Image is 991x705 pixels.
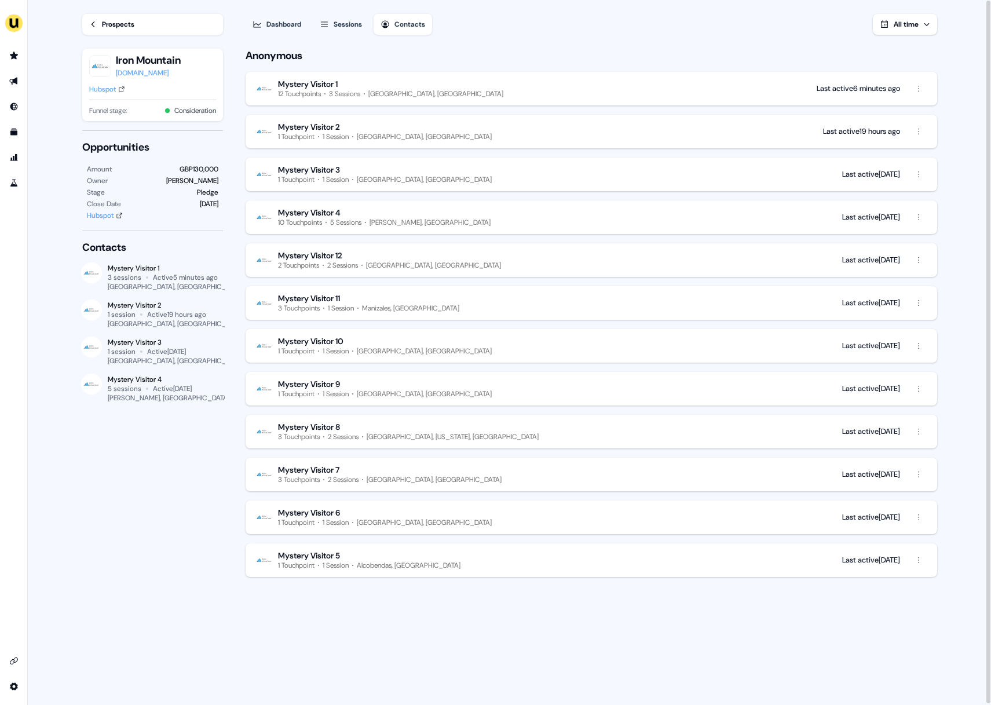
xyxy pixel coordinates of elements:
div: 5 sessions [108,384,141,393]
div: Last active [DATE] [842,383,900,394]
div: Last active [DATE] [842,169,900,180]
div: [GEOGRAPHIC_DATA], [GEOGRAPHIC_DATA] [367,475,502,484]
div: 1 Touchpoint [278,561,315,570]
button: Mystery Visitor 410 Touchpoints5 Sessions[PERSON_NAME], [GEOGRAPHIC_DATA]Last active[DATE] [246,200,937,234]
div: Mystery Visitor 11 [278,293,340,304]
div: 1 Session [323,518,349,527]
div: Mystery Visitor 1 [278,79,338,89]
div: Last active [DATE] [842,554,900,566]
div: [GEOGRAPHIC_DATA], [GEOGRAPHIC_DATA] [357,389,492,399]
div: 1 Session [323,561,349,570]
div: Mystery Visitor 4 [278,207,341,218]
div: 1 Session [323,389,349,399]
div: Mystery Visitor 4 [108,375,223,384]
div: Last active [DATE] [842,211,900,223]
div: Mystery Visitor 2 [108,301,223,310]
button: Mystery Visitor 91 Touchpoint1 Session[GEOGRAPHIC_DATA], [GEOGRAPHIC_DATA]Last active[DATE] [246,372,937,406]
a: Prospects [82,14,223,35]
div: Mystery Visitor 8 [278,422,340,432]
div: 3 sessions [108,273,141,282]
a: Hubspot [87,210,123,221]
div: 1 Touchpoint [278,518,315,527]
div: 1 Touchpoint [278,346,315,356]
div: 1 Session [328,304,354,313]
div: Close Date [87,198,121,210]
button: Mystery Visitor 73 Touchpoints2 Sessions[GEOGRAPHIC_DATA], [GEOGRAPHIC_DATA]Last active[DATE] [246,458,937,491]
div: Active 5 minutes ago [153,273,218,282]
div: 12 Touchpoints [278,89,321,98]
div: Mystery Visitor 1 [108,264,223,273]
button: Mystery Visitor 112 Touchpoints3 Sessions[GEOGRAPHIC_DATA], [GEOGRAPHIC_DATA]Last active6 minutes... [246,72,937,105]
div: Mystery Visitor 5 [278,550,340,561]
div: Mystery Visitor 2 [278,122,340,132]
div: 5 Sessions [330,218,361,227]
div: [GEOGRAPHIC_DATA], [GEOGRAPHIC_DATA] [108,319,244,328]
div: Contacts [82,240,223,254]
button: Consideration [174,105,216,116]
div: [GEOGRAPHIC_DATA], [GEOGRAPHIC_DATA] [108,356,244,366]
div: Anonymous [246,49,937,63]
div: Hubspot [89,83,116,95]
div: Mystery Visitor 6 [278,507,340,518]
div: Contacts [394,19,425,30]
div: [GEOGRAPHIC_DATA], [GEOGRAPHIC_DATA] [366,261,501,270]
div: [DATE] [200,198,218,210]
button: Mystery Visitor 21 Touchpoint1 Session[GEOGRAPHIC_DATA], [GEOGRAPHIC_DATA]Last active19 hours ago [246,115,937,148]
button: Mystery Visitor 31 Touchpoint1 Session[GEOGRAPHIC_DATA], [GEOGRAPHIC_DATA]Last active[DATE] [246,158,937,191]
a: Go to outbound experience [5,72,23,90]
button: Dashboard [246,14,308,35]
button: Mystery Visitor 101 Touchpoint1 Session[GEOGRAPHIC_DATA], [GEOGRAPHIC_DATA]Last active[DATE] [246,329,937,363]
div: Mystery Visitor 12 [278,250,342,261]
button: Mystery Visitor 51 Touchpoint1 SessionAlcobendas, [GEOGRAPHIC_DATA]Last active[DATE] [246,543,937,577]
span: Funnel stage: [89,105,127,116]
div: 1 Touchpoint [278,175,315,184]
a: Go to prospects [5,46,23,65]
div: Opportunities [82,140,223,154]
div: 1 session [108,310,136,319]
div: [GEOGRAPHIC_DATA], [GEOGRAPHIC_DATA] [108,282,244,291]
span: All time [894,20,919,29]
div: Active 19 hours ago [147,310,206,319]
div: [GEOGRAPHIC_DATA], [US_STATE], [GEOGRAPHIC_DATA] [367,432,539,441]
a: Go to Inbound [5,97,23,116]
div: GBP130,000 [180,163,218,175]
div: Last active [DATE] [842,340,900,352]
div: Active [DATE] [153,384,192,393]
a: Go to experiments [5,174,23,192]
div: [GEOGRAPHIC_DATA], [GEOGRAPHIC_DATA] [357,132,492,141]
button: Iron Mountain [116,53,181,67]
div: 10 Touchpoints [278,218,322,227]
div: Amount [87,163,112,175]
div: Last active [DATE] [842,297,900,309]
div: 1 session [108,347,136,356]
div: Last active [DATE] [842,512,900,523]
div: Alcobendas, [GEOGRAPHIC_DATA] [357,561,460,570]
div: 1 Session [323,175,349,184]
div: 1 Session [323,346,349,356]
button: Mystery Visitor 122 Touchpoints2 Sessions[GEOGRAPHIC_DATA], [GEOGRAPHIC_DATA]Last active[DATE] [246,243,937,277]
div: [GEOGRAPHIC_DATA], [GEOGRAPHIC_DATA] [368,89,503,98]
a: Go to integrations [5,677,23,696]
div: [PERSON_NAME], [GEOGRAPHIC_DATA] [108,393,229,403]
a: Go to integrations [5,652,23,670]
div: 2 Sessions [327,261,358,270]
div: 1 Touchpoint [278,132,315,141]
div: [DOMAIN_NAME] [116,67,181,79]
button: Contacts [374,14,432,35]
div: [GEOGRAPHIC_DATA], [GEOGRAPHIC_DATA] [357,518,492,527]
div: Manizales, [GEOGRAPHIC_DATA] [362,304,459,313]
div: Active [DATE] [147,347,186,356]
div: Mystery Visitor 9 [278,379,340,389]
button: Mystery Visitor 113 Touchpoints1 SessionManizales, [GEOGRAPHIC_DATA]Last active[DATE] [246,286,937,320]
a: Go to attribution [5,148,23,167]
button: Sessions [313,14,369,35]
div: 2 Touchpoints [278,261,319,270]
div: 3 Sessions [329,89,360,98]
a: Go to templates [5,123,23,141]
div: Mystery Visitor 3 [108,338,223,347]
div: Last active [DATE] [842,426,900,437]
div: Owner [87,175,108,187]
div: [PERSON_NAME], [GEOGRAPHIC_DATA] [370,218,491,227]
div: Last active 6 minutes ago [817,83,900,94]
a: Hubspot [89,83,125,95]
